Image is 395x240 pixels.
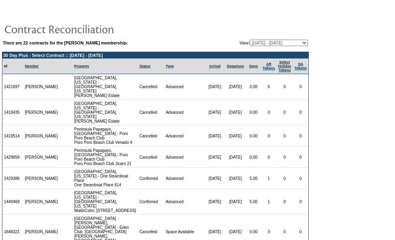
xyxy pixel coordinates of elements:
td: [PERSON_NAME] [23,74,60,100]
td: [DATE] [225,125,246,147]
td: Cancelled [138,74,164,100]
td: Advanced [164,74,205,100]
td: 0.00 [246,100,261,125]
b: There are 22 contracts for the [PERSON_NAME] membership: [3,40,128,45]
td: Advanced [164,100,205,125]
a: Property [74,64,89,68]
td: 0 [277,168,293,189]
td: 0 [293,147,308,168]
td: [DATE] [205,100,225,125]
td: Advanced [164,189,205,215]
td: [PERSON_NAME] [23,189,60,215]
a: Arrival [209,64,221,68]
td: 0 [277,147,293,168]
a: Days [249,64,258,68]
a: Select HolidayTokens [278,60,292,72]
td: [DATE] [225,74,246,100]
td: 0 [277,74,293,100]
td: [PERSON_NAME] [23,147,60,168]
td: Peninsula Papagayo, [GEOGRAPHIC_DATA] - Poro Poro Beach Club Poro Poro Beach Club Venado 4 [73,125,138,147]
td: [DATE] [225,147,246,168]
td: 30 Day Plus - Select Contract :: [DATE] - [DATE] [2,52,308,58]
td: [PERSON_NAME] [23,168,60,189]
td: Id [2,58,23,74]
td: 1418435 [2,100,23,125]
td: 0.00 [246,74,261,100]
td: [GEOGRAPHIC_DATA], [US_STATE] - [GEOGRAPHIC_DATA], [US_STATE] [PERSON_NAME] Estate [73,74,138,100]
td: 0 [293,74,308,100]
td: Cancelled [138,125,164,147]
td: 0 [261,74,277,100]
td: 1 [261,189,277,215]
td: 0 [293,100,308,125]
td: 1429386 [2,168,23,189]
td: 0 [261,147,277,168]
td: 0.00 [246,147,261,168]
td: 0 [293,189,308,215]
td: [DATE] [225,100,246,125]
td: Advanced [164,147,205,168]
td: [GEOGRAPHIC_DATA], [US_STATE] - [GEOGRAPHIC_DATA], [US_STATE] [PERSON_NAME] Estate [73,100,138,125]
td: 1 [261,168,277,189]
td: Confirmed [138,189,164,215]
td: View: [200,40,308,46]
td: 0 [277,125,293,147]
td: [DATE] [205,168,225,189]
td: Advanced [164,125,205,147]
td: [DATE] [205,147,225,168]
td: 1419514 [2,125,23,147]
td: 5.00 [246,189,261,215]
td: [DATE] [225,168,246,189]
td: [GEOGRAPHIC_DATA], [US_STATE] - One Steamboat Place One Steamboat Place 614 [73,168,138,189]
a: Departure [227,64,244,68]
td: 0 [277,189,293,215]
td: [PERSON_NAME] [23,100,60,125]
td: Confirmed [138,168,164,189]
a: Status [140,64,151,68]
td: 0 [277,100,293,125]
td: 1429659 [2,147,23,168]
td: Cancelled [138,147,164,168]
td: 0 [293,168,308,189]
td: [PERSON_NAME] [23,125,60,147]
a: ARTokens [263,62,275,70]
td: 0 [293,125,308,147]
td: Advanced [164,168,205,189]
a: Type [166,64,174,68]
td: [DATE] [225,189,246,215]
a: SGTokens [294,62,307,70]
td: [DATE] [205,74,225,100]
td: Peninsula Papagayo, [GEOGRAPHIC_DATA] - Poro Poro Beach Club Poro Poro Beach Club Jicaro 21 [73,147,138,168]
img: pgTtlContractReconciliation.gif [4,21,164,37]
td: 0 [261,100,277,125]
td: 1440469 [2,189,23,215]
td: 0 [261,125,277,147]
td: [GEOGRAPHIC_DATA], [US_STATE] - [GEOGRAPHIC_DATA], [US_STATE] WaterColor, [STREET_ADDRESS] [73,189,138,215]
td: 1421697 [2,74,23,100]
td: 0.00 [246,125,261,147]
td: Cancelled [138,100,164,125]
td: [DATE] [205,125,225,147]
td: [DATE] [205,189,225,215]
td: 5.00 [246,168,261,189]
a: Member [25,64,39,68]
